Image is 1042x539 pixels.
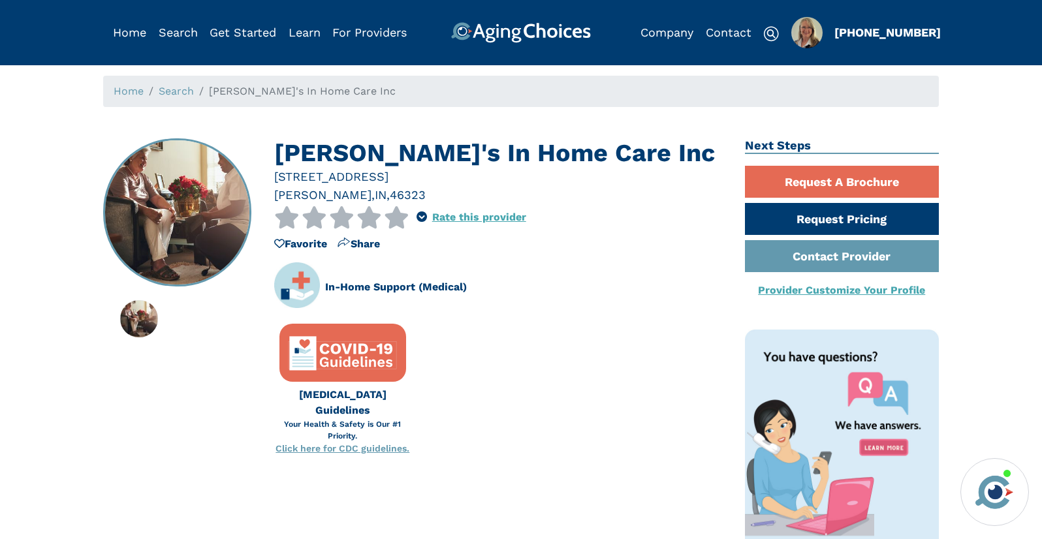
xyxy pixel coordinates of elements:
a: Provider Customize Your Profile [758,284,925,296]
a: Contact [706,25,751,39]
a: [PHONE_NUMBER] [834,25,941,39]
div: Your Health & Safety is Our #1 Priority. [274,418,411,442]
nav: breadcrumb [103,76,939,107]
h1: [PERSON_NAME]'s In Home Care Inc [274,138,725,168]
a: For Providers [332,25,407,39]
img: covid-top-default.svg [287,332,398,375]
div: 46323 [390,186,426,204]
a: Rate this provider [432,211,526,223]
a: Home [113,25,146,39]
div: In-Home Support (Medical) [325,279,467,295]
img: AgingChoices [451,22,591,43]
a: Get Started [210,25,276,39]
div: Share [338,236,380,252]
div: [STREET_ADDRESS] [274,168,725,185]
div: Popover trigger [791,17,823,48]
div: Popover trigger [159,22,198,43]
img: 0d6ac745-f77c-4484-9392-b54ca61ede62.jpg [791,17,823,48]
img: Ingrid's In Home Care Inc [120,300,157,337]
a: Company [640,25,693,39]
a: Request A Brochure [745,166,939,198]
a: Learn [289,25,321,39]
div: Favorite [274,236,327,252]
img: Ingrid's In Home Care Inc [104,140,251,286]
h2: Next Steps [745,138,939,154]
img: search-icon.svg [763,26,779,42]
span: IN [375,188,387,202]
a: Contact Provider [745,240,939,272]
div: Popover trigger [417,206,427,228]
a: Home [114,85,144,97]
div: Click here for CDC guidelines. [274,442,411,455]
div: [MEDICAL_DATA] Guidelines [274,387,411,418]
span: [PERSON_NAME] [274,188,371,202]
a: Search [159,25,198,39]
a: Search [159,85,194,97]
img: avatar [972,470,1017,514]
span: [PERSON_NAME]'s In Home Care Inc [209,85,396,97]
span: , [387,188,390,202]
span: , [371,188,375,202]
a: Request Pricing [745,203,939,235]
